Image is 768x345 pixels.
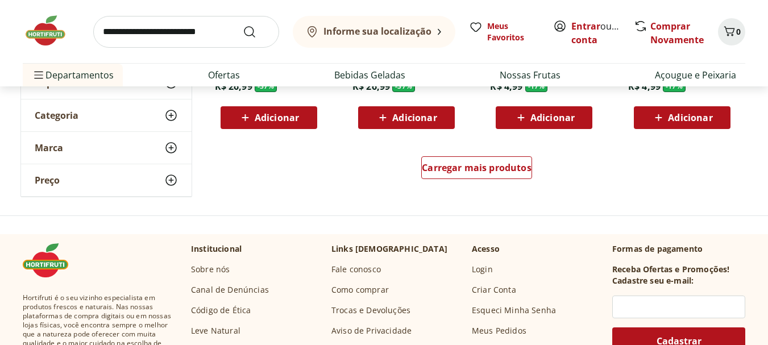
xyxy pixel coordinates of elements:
a: Leve Natural [191,325,240,336]
p: Links [DEMOGRAPHIC_DATA] [331,243,447,255]
a: Código de Ética [191,305,251,316]
a: Meus Pedidos [472,325,526,336]
a: Canal de Denúncias [191,284,269,296]
span: ou [571,19,622,47]
span: Adicionar [255,113,299,122]
span: Adicionar [392,113,437,122]
h3: Receba Ofertas e Promoções! [612,264,729,275]
button: Categoria [21,99,192,131]
p: Institucional [191,243,242,255]
span: - 17 % [663,81,686,92]
button: Adicionar [221,106,317,129]
a: Nossas Frutas [500,68,561,82]
a: Criar conta [571,20,634,46]
span: 0 [736,26,741,37]
span: R$ 4,99 [490,80,522,93]
a: Açougue e Peixaria [655,68,736,82]
button: Adicionar [634,106,730,129]
span: Departamento [35,77,102,89]
a: Ofertas [208,68,240,82]
button: Adicionar [358,106,455,129]
a: Bebidas Geladas [334,68,405,82]
span: Categoria [35,110,78,121]
a: Como comprar [331,284,389,296]
span: Meus Favoritos [487,20,539,43]
span: Adicionar [668,113,712,122]
h3: Cadastre seu e-mail: [612,275,694,286]
a: Aviso de Privacidade [331,325,412,336]
button: Submit Search [243,25,270,39]
p: Formas de pagamento [612,243,745,255]
b: Informe sua localização [323,25,431,38]
span: Departamentos [32,61,114,89]
span: Adicionar [530,113,575,122]
a: Comprar Novamente [650,20,704,46]
a: Criar Conta [472,284,516,296]
span: - 37 % [255,81,277,92]
span: R$ 26,99 [352,80,390,93]
span: R$ 26,99 [215,80,252,93]
span: Preço [35,174,60,186]
a: Esqueci Minha Senha [472,305,556,316]
span: - 37 % [392,81,415,92]
button: Preço [21,164,192,196]
a: Carregar mais produtos [421,156,532,184]
a: Fale conosco [331,264,381,275]
a: Sobre nós [191,264,230,275]
a: Meus Favoritos [469,20,539,43]
img: Hortifruti [23,243,80,277]
span: Marca [35,142,63,153]
input: search [93,16,279,48]
a: Entrar [571,20,600,32]
span: R$ 4,99 [628,80,661,93]
p: Acesso [472,243,500,255]
a: Trocas e Devoluções [331,305,410,316]
button: Menu [32,61,45,89]
img: Hortifruti [23,14,80,48]
button: Carrinho [718,18,745,45]
button: Marca [21,132,192,164]
a: Login [472,264,493,275]
button: Adicionar [496,106,592,129]
span: - 17 % [525,81,548,92]
button: Informe sua localização [293,16,455,48]
span: Carregar mais produtos [422,163,532,172]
